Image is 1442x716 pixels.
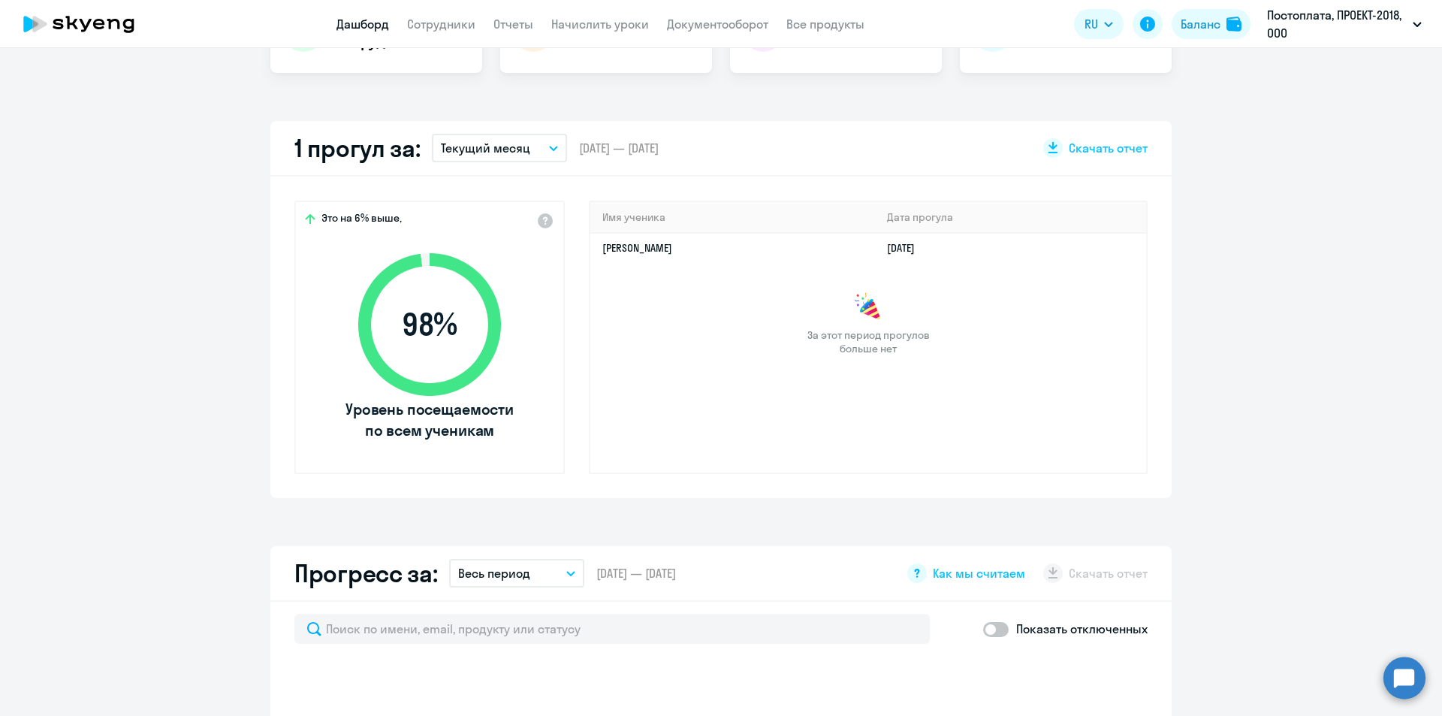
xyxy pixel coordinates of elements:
p: Весь период [458,564,530,582]
span: Скачать отчет [1069,140,1148,156]
img: congrats [853,292,883,322]
h2: Прогресс за: [294,558,437,588]
button: Балансbalance [1172,9,1250,39]
button: Текущий месяц [432,134,567,162]
a: Документооборот [667,17,768,32]
a: Сотрудники [407,17,475,32]
p: Текущий месяц [441,139,530,157]
span: Как мы считаем [933,565,1025,582]
th: Дата прогула [875,202,1146,233]
span: 98 % [343,307,516,343]
p: Показать отключенных [1016,620,1148,638]
button: Весь период [449,559,584,588]
span: Уровень посещаемости по всем ученикам [343,399,516,441]
img: balance [1226,17,1241,32]
a: Дашборд [336,17,389,32]
span: [DATE] — [DATE] [579,140,659,156]
button: RU [1074,9,1124,39]
th: Имя ученика [590,202,875,233]
div: Баланс [1181,15,1220,33]
button: Постоплата, ПРОЕКТ-2018, ООО [1259,6,1429,42]
span: [DATE] — [DATE] [596,565,676,582]
a: Отчеты [493,17,533,32]
a: Начислить уроки [551,17,649,32]
p: Постоплата, ПРОЕКТ-2018, ООО [1267,6,1407,42]
span: Это на 6% выше, [321,211,402,229]
span: За этот период прогулов больше нет [805,328,931,355]
span: RU [1085,15,1098,33]
h2: 1 прогул за: [294,133,420,163]
a: [DATE] [887,241,927,255]
input: Поиск по имени, email, продукту или статусу [294,614,930,644]
a: [PERSON_NAME] [602,241,672,255]
a: Все продукты [786,17,864,32]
